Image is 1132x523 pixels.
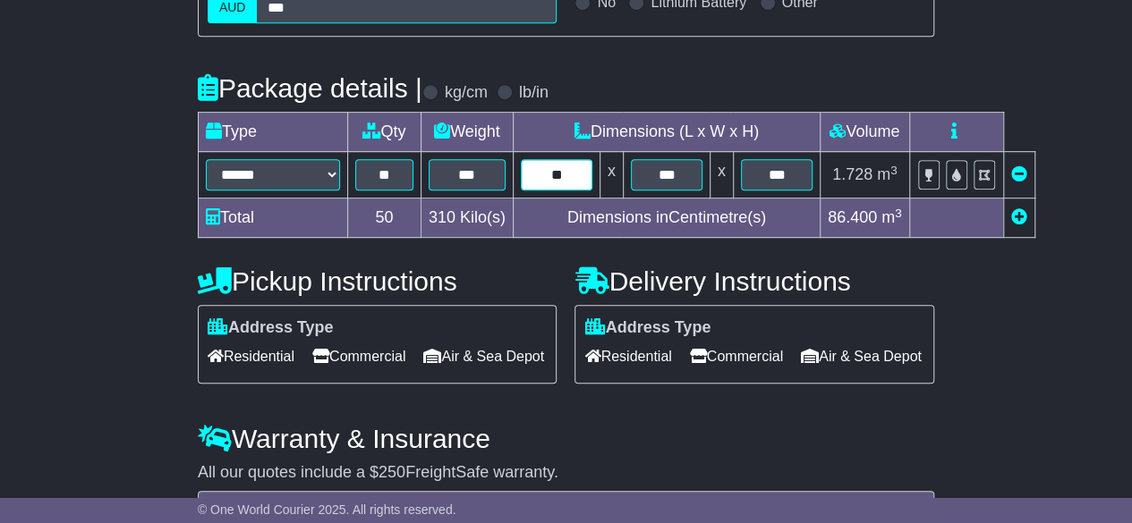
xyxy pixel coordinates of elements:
span: m [881,208,902,226]
span: Air & Sea Depot [423,342,544,370]
h4: Warranty & Insurance [198,424,934,453]
a: Add new item [1011,208,1027,226]
span: © One World Courier 2025. All rights reserved. [198,502,456,517]
h4: Delivery Instructions [575,266,934,296]
span: Air & Sea Depot [801,342,922,370]
div: All our quotes include a $ FreightSafe warranty. [198,463,934,483]
span: 310 [429,208,455,226]
label: lb/in [519,83,549,103]
label: Address Type [208,318,334,338]
td: Type [198,113,347,152]
td: Volume [820,113,909,152]
td: Dimensions in Centimetre(s) [513,198,820,238]
h4: Pickup Instructions [198,266,557,296]
td: Qty [347,113,421,152]
label: Address Type [584,318,711,338]
span: Residential [208,342,294,370]
span: Residential [584,342,671,370]
td: x [710,152,733,198]
a: Remove this item [1011,165,1027,183]
sup: 3 [895,207,902,220]
label: kg/cm [445,83,488,103]
td: Weight [421,113,513,152]
span: Commercial [690,342,783,370]
span: m [877,165,898,183]
td: 50 [347,198,421,238]
td: x [600,152,623,198]
span: 1.728 [832,165,872,183]
span: Commercial [312,342,405,370]
td: Total [198,198,347,238]
sup: 3 [890,164,898,177]
span: 250 [379,463,405,481]
td: Dimensions (L x W x H) [513,113,820,152]
h4: Package details | [198,73,422,103]
td: Kilo(s) [421,198,513,238]
span: 86.400 [828,208,877,226]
